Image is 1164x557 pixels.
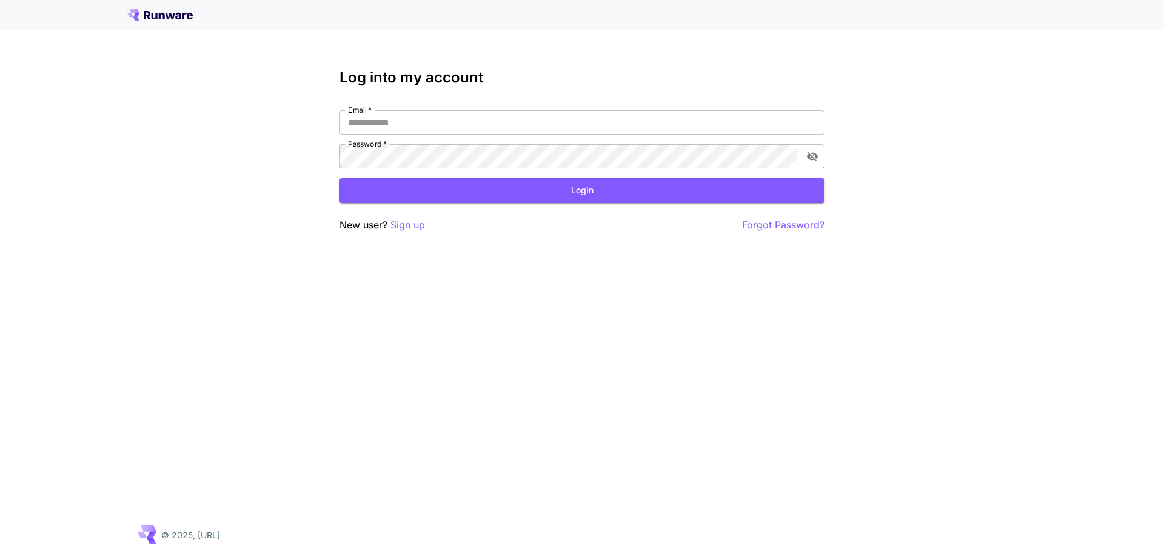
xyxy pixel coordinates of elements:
[801,145,823,167] button: toggle password visibility
[339,218,425,233] p: New user?
[339,178,824,203] button: Login
[742,218,824,233] button: Forgot Password?
[348,105,372,115] label: Email
[161,529,220,541] p: © 2025, [URL]
[339,69,824,86] h3: Log into my account
[390,218,425,233] button: Sign up
[348,139,387,149] label: Password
